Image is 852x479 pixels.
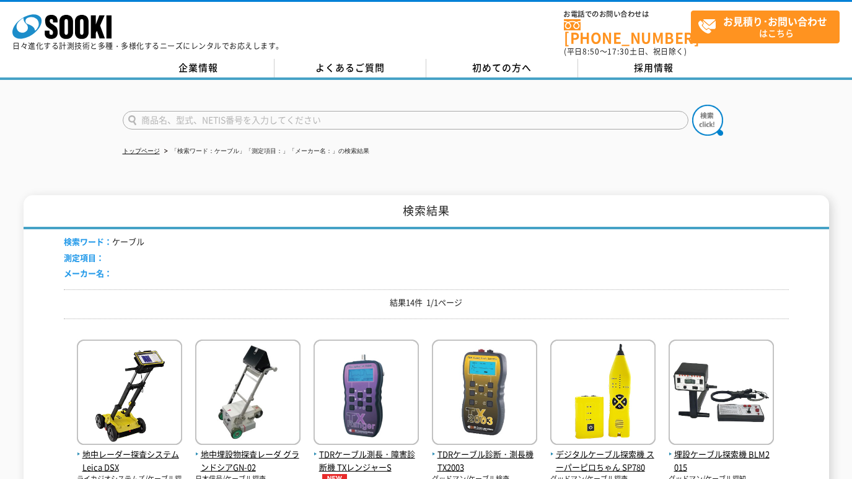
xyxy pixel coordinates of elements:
a: 企業情報 [123,59,274,77]
span: メーカー名： [64,267,112,279]
span: デジタルケーブル探索機 スーパーピロちゃん SP780 [550,448,656,474]
h1: 検索結果 [24,195,829,229]
a: お見積り･お問い合わせはこちら [691,11,840,43]
input: 商品名、型式、NETIS番号を入力してください [123,111,688,130]
span: 埋設ケーブル探索機 BLM2015 [669,448,774,474]
p: 結果14件 1/1ページ [64,296,789,309]
img: TXレンジャーS [314,340,419,448]
li: ケーブル [64,235,144,248]
a: [PHONE_NUMBER] [564,19,691,45]
li: 「検索ワード：ケーブル」「測定項目：」「メーカー名：」の検索結果 [162,145,369,158]
a: デジタルケーブル探索機 スーパーピロちゃん SP780 [550,435,656,473]
span: TDRケーブル診断・測長機 TX2003 [432,448,537,474]
span: 17:30 [607,46,630,57]
strong: お見積り･お問い合わせ [723,14,827,29]
a: よくあるご質問 [274,59,426,77]
a: トップページ [123,147,160,154]
span: 地中埋設物探査レーダ グランドシアGN-02 [195,448,301,474]
a: 地中レーダー探査システム Leica DSX [77,435,182,473]
a: 採用情報 [578,59,730,77]
span: 初めての方へ [472,61,532,74]
a: 地中埋設物探査レーダ グランドシアGN-02 [195,435,301,473]
span: 地中レーダー探査システム Leica DSX [77,448,182,474]
img: グランドシアGN-02 [195,340,301,448]
a: 初めての方へ [426,59,578,77]
span: 8:50 [582,46,600,57]
span: 測定項目： [64,252,104,263]
img: SP780 [550,340,656,448]
a: TDRケーブル診断・測長機 TX2003 [432,435,537,473]
span: はこちら [698,11,839,42]
span: 検索ワード： [64,235,112,247]
p: 日々進化する計測技術と多種・多様化するニーズにレンタルでお応えします。 [12,42,284,50]
img: TX2003 [432,340,537,448]
a: 埋設ケーブル探索機 BLM2015 [669,435,774,473]
img: btn_search.png [692,105,723,136]
span: (平日 ～ 土日、祝日除く) [564,46,687,57]
img: BLM2015 [669,340,774,448]
span: お電話でのお問い合わせは [564,11,691,18]
img: Leica DSX [77,340,182,448]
